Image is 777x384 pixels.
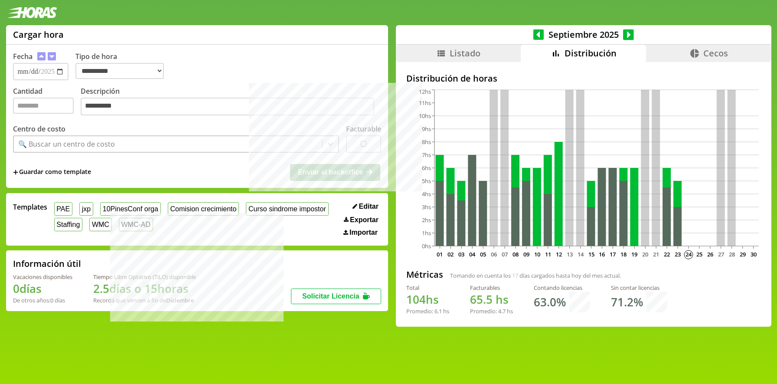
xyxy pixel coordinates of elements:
[502,250,508,258] text: 07
[450,47,480,59] span: Listado
[13,258,81,269] h2: Información útil
[739,250,745,258] text: 29
[422,229,431,237] tspan: 1hs
[13,202,47,212] span: Templates
[498,307,506,315] span: 4.7
[470,292,493,307] span: 65.5
[422,138,431,146] tspan: 8hs
[13,29,64,40] h1: Cargar hora
[513,250,519,258] text: 08
[346,124,381,134] label: Facturable
[54,218,83,231] button: Staffing
[13,52,33,61] label: Fecha
[422,164,431,172] tspan: 6hs
[685,250,692,258] text: 24
[168,202,239,216] button: Comision crecimiento
[469,250,476,258] text: 04
[119,218,153,231] button: WMC-AD
[93,281,196,296] h1: 2.5 días o 15 horas
[675,250,681,258] text: 23
[419,99,431,107] tspan: 11hs
[422,190,431,198] tspan: 4hs
[664,250,670,258] text: 22
[437,250,443,258] text: 01
[534,294,566,310] h1: 63.0 %
[545,250,551,258] text: 11
[728,250,735,258] text: 28
[419,112,431,120] tspan: 10hs
[599,250,605,258] text: 16
[696,250,702,258] text: 25
[166,296,194,304] b: Diciembre
[13,281,72,296] h1: 0 días
[642,250,648,258] text: 20
[422,125,431,133] tspan: 9hs
[470,307,513,315] div: Promedio: hs
[555,250,562,258] text: 12
[291,289,381,304] button: Solicitar Licencia
[13,98,74,114] input: Cantidad
[470,292,513,307] h1: hs
[350,216,379,224] span: Exportar
[419,88,431,95] tspan: 12hs
[703,47,728,59] span: Cecos
[93,296,196,304] div: Recordá que vencen a fin de
[565,47,617,59] span: Distribución
[246,202,328,216] button: Curso sindrome impostor
[610,250,616,258] text: 17
[13,296,72,304] div: De otros años: 0 días
[422,151,431,159] tspan: 7hs
[458,250,464,258] text: 03
[13,273,72,281] div: Vacaciones disponibles
[544,29,623,40] span: Septiembre 2025
[13,86,81,118] label: Cantidad
[422,242,431,250] tspan: 0hs
[491,250,497,258] text: 06
[350,202,381,211] button: Editar
[359,203,379,210] span: Editar
[450,272,621,279] span: Tomando en cuenta los días cargados hasta hoy del mes actual.
[406,307,449,315] div: Promedio: hs
[631,250,637,258] text: 19
[718,250,724,258] text: 27
[422,216,431,224] tspan: 2hs
[750,250,756,258] text: 30
[13,167,91,177] span: +Guardar como template
[100,202,161,216] button: 10PinesConf orga
[406,292,426,307] span: 104
[577,250,584,258] text: 14
[18,139,115,149] div: 🔍 Buscar un centro de costo
[406,72,761,84] h2: Distribución de horas
[422,203,431,211] tspan: 3hs
[470,284,513,292] div: Facturables
[54,202,72,216] button: PAE
[523,250,529,258] text: 09
[566,250,572,258] text: 13
[422,177,431,185] tspan: 5hs
[75,52,171,80] label: Tipo de hora
[406,292,449,307] h1: hs
[81,98,374,116] textarea: Descripción
[79,202,93,216] button: jxp
[406,284,449,292] div: Total
[7,7,57,18] img: logotipo
[434,307,442,315] span: 6.1
[93,273,196,281] div: Tiempo Libre Optativo (TiLO) disponible
[89,218,112,231] button: WMC
[480,250,486,258] text: 05
[611,284,667,292] div: Sin contar licencias
[534,250,540,258] text: 10
[447,250,454,258] text: 02
[341,216,381,224] button: Exportar
[75,63,164,79] select: Tipo de hora
[611,294,643,310] h1: 71.2 %
[349,229,378,236] span: Importar
[707,250,713,258] text: 26
[406,269,443,280] h2: Métricas
[534,284,590,292] div: Contando licencias
[13,124,65,134] label: Centro de costo
[302,292,359,300] span: Solicitar Licencia
[81,86,381,118] label: Descripción
[588,250,594,258] text: 15
[13,167,18,177] span: +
